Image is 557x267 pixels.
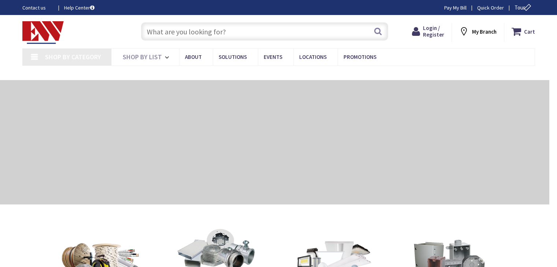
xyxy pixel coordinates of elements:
[524,25,535,38] strong: Cart
[141,22,388,41] input: What are you looking for?
[264,53,282,60] span: Events
[123,53,162,61] span: Shop By List
[412,25,444,38] a: Login / Register
[344,53,376,60] span: Promotions
[219,53,247,60] span: Solutions
[185,53,202,60] span: About
[477,4,504,11] a: Quick Order
[22,21,64,44] img: Electrical Wholesalers, Inc.
[64,4,94,11] a: Help Center
[444,4,467,11] a: Pay My Bill
[22,4,52,11] a: Contact us
[515,4,533,11] span: Tour
[472,28,497,35] strong: My Branch
[459,25,497,38] div: My Branch
[299,53,327,60] span: Locations
[45,53,101,61] span: Shop By Category
[512,25,535,38] a: Cart
[423,25,444,38] span: Login / Register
